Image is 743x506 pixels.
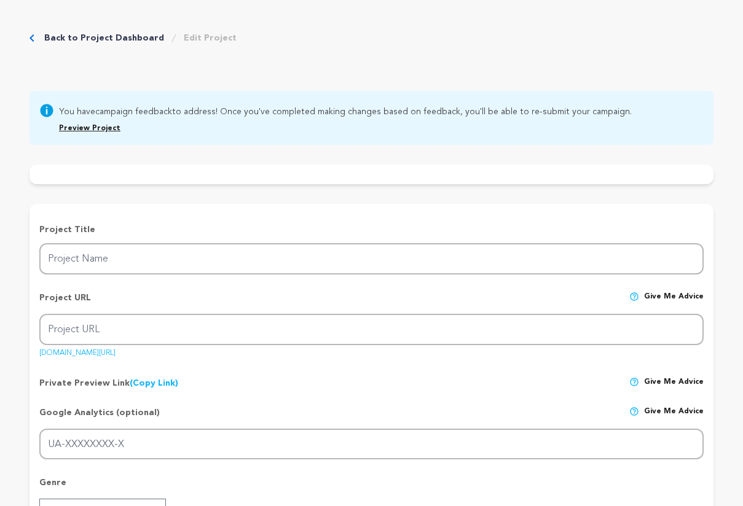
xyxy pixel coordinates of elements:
img: help-circle.svg [629,407,639,416]
a: Back to Project Dashboard [44,32,164,44]
span: Give me advice [644,292,704,314]
input: Project URL [39,314,704,345]
img: help-circle.svg [629,377,639,387]
div: Breadcrumb [29,32,237,44]
span: Give me advice [644,377,704,389]
a: (Copy Link) [130,379,178,387]
p: Private Preview Link [39,377,178,389]
a: Edit Project [184,32,237,44]
span: You have to address! Once you've completed making changes based on feedback, you'll be able to re... [59,103,632,118]
p: Project URL [39,292,91,314]
p: Project Title [39,224,704,236]
img: help-circle.svg [629,292,639,302]
input: Project Name [39,243,704,274]
p: Genre [39,477,704,499]
p: Google Analytics (optional) [39,407,160,429]
a: campaign feedback [95,107,172,116]
a: Preview Project [59,125,120,132]
span: Give me advice [644,407,704,429]
a: [DOMAIN_NAME][URL] [39,344,116,357]
input: UA-XXXXXXXX-X [39,429,704,460]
